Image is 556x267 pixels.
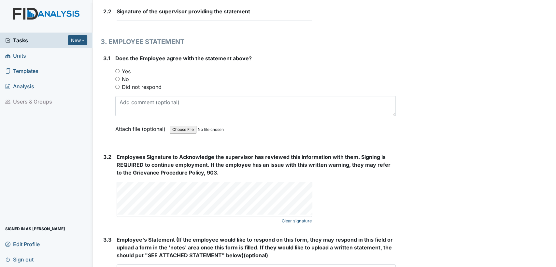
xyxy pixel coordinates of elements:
[5,239,40,249] span: Edit Profile
[115,121,168,133] label: Attach file (optional)
[117,154,391,176] span: Employees Signature to Acknowledge the supervisor has reviewed this information with them. Signin...
[103,54,110,62] label: 3.1
[282,217,312,225] a: Clear signature
[68,35,88,45] button: New
[5,254,34,264] span: Sign out
[5,224,65,234] span: Signed in as [PERSON_NAME]
[5,36,68,44] a: Tasks
[103,236,111,244] label: 3.3
[5,66,38,76] span: Templates
[115,85,120,89] input: Did not respond
[122,83,162,91] label: Did not respond
[5,81,34,91] span: Analysis
[5,50,26,61] span: Units
[117,236,396,259] strong: (optional)
[115,69,120,73] input: Yes
[122,67,131,75] label: Yes
[103,7,111,15] label: 2.2
[117,8,250,15] span: Signature of the supervisor providing the statement
[122,75,129,83] label: No
[103,153,111,161] label: 3.2
[115,77,120,81] input: No
[117,236,393,259] span: Employee's Statement (If the employee would like to respond on this form, they may respond in thi...
[101,37,396,47] h1: 3. EMPLOYEE STATEMENT
[115,55,252,62] span: Does the Employee agree with the statement above?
